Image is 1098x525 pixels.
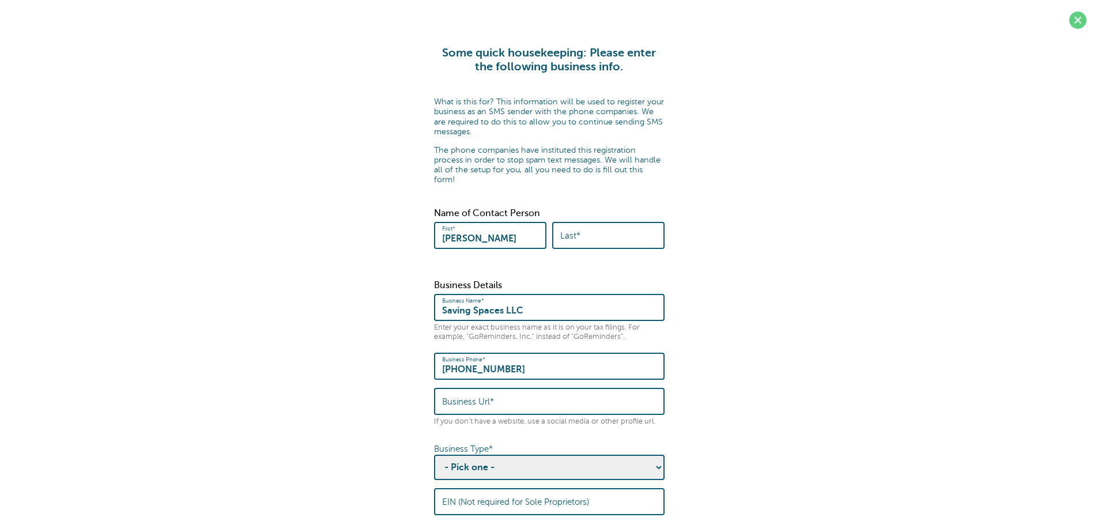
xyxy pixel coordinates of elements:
[434,208,665,219] p: Name of Contact Person
[434,145,665,185] p: The phone companies have instituted this registration process in order to stop spam text messages...
[434,417,665,426] p: If you don't have a website, use a social media or other profile url.
[442,497,589,507] label: EIN (Not required for Sole Proprietors)
[560,231,580,241] label: Last*
[442,297,484,304] label: Business Name*
[434,280,665,291] p: Business Details
[442,356,485,363] label: Business Phone*
[434,444,493,454] label: Business Type*
[442,396,494,407] label: Business Url*
[434,46,665,74] h1: Some quick housekeeping: Please enter the following business info.
[442,225,455,232] label: First*
[434,323,665,341] p: Enter your exact business name as it is on your tax filings. For example, "GoReminders, Inc." ins...
[434,97,665,137] p: What is this for? This information will be used to register your business as an SMS sender with t...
